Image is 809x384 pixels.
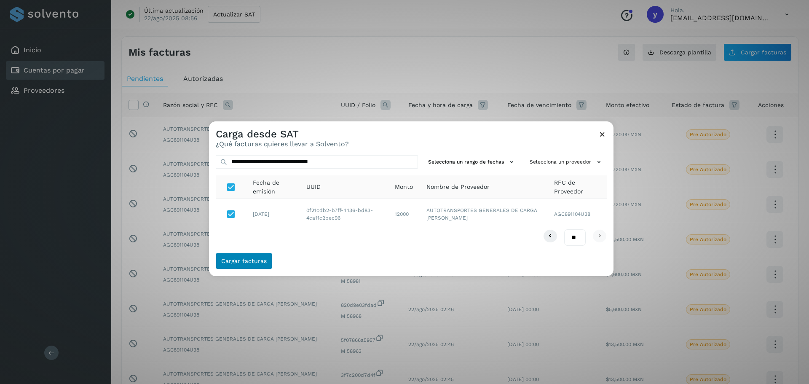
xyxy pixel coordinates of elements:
span: UUID [306,183,321,191]
td: [DATE] [246,199,300,229]
span: RFC de Proveedor [554,178,600,196]
td: AUTOTRANSPORTES GENERALES DE CARGA [PERSON_NAME] [420,199,547,229]
td: 12000 [388,199,420,229]
span: Nombre de Proveedor [426,183,490,191]
p: ¿Qué facturas quieres llevar a Solvento? [216,140,349,148]
button: Selecciona un rango de fechas [425,155,520,169]
span: Fecha de emisión [253,178,293,196]
h3: Carga desde SAT [216,128,349,140]
button: Selecciona un proveedor [526,155,607,169]
td: 0f21cdb2-b7ff-4436-bd83-4ca11c2bec96 [300,199,388,229]
button: Cargar facturas [216,252,272,269]
span: Monto [395,183,413,191]
td: AGC891104U38 [547,199,607,229]
span: Cargar facturas [221,258,267,264]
